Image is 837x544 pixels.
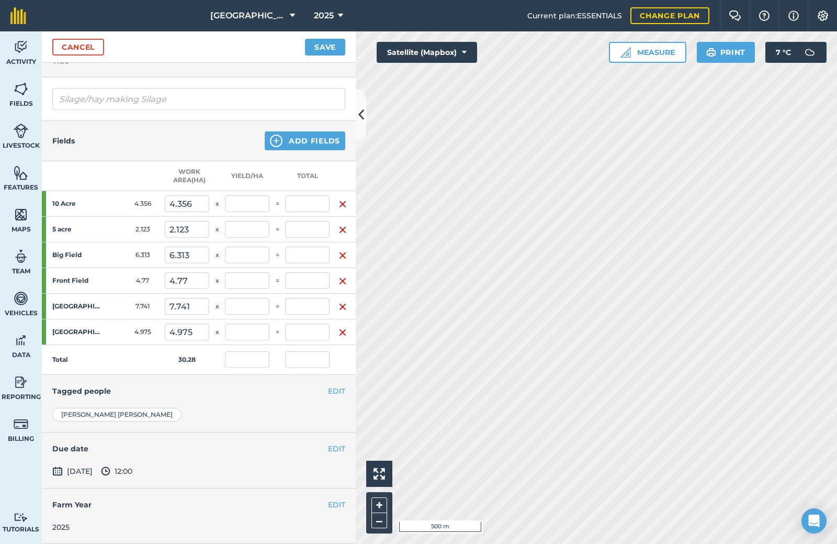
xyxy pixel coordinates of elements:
td: x [209,217,225,242]
div: Open Intercom Messenger [801,508,827,534]
img: A question mark icon [758,10,771,21]
img: svg+xml;base64,PHN2ZyB4bWxucz0iaHR0cDovL3d3dy53My5vcmcvMjAwMC9zdmciIHdpZHRoPSI1NiIgaGVpZ2h0PSI2MC... [14,165,28,181]
button: Measure [609,42,686,63]
img: svg+xml;base64,PD94bWwgdmVyc2lvbj0iMS4wIiBlbmNvZGluZz0idXRmLTgiPz4KPCEtLSBHZW5lcmF0b3I6IEFkb2JlIE... [14,123,28,139]
td: x [209,191,225,217]
img: svg+xml;base64,PHN2ZyB4bWxucz0iaHR0cDovL3d3dy53My5vcmcvMjAwMC9zdmciIHdpZHRoPSI1NiIgaGVpZ2h0PSI2MC... [14,81,28,97]
strong: 30.28 [178,356,196,363]
img: svg+xml;base64,PD94bWwgdmVyc2lvbj0iMS4wIiBlbmNvZGluZz0idXRmLTgiPz4KPCEtLSBHZW5lcmF0b3I6IEFkb2JlIE... [14,249,28,264]
strong: Front Field [52,276,101,285]
td: x [209,268,225,294]
img: svg+xml;base64,PD94bWwgdmVyc2lvbj0iMS4wIiBlbmNvZGluZz0idXRmLTgiPz4KPCEtLSBHZW5lcmF0b3I6IEFkb2JlIE... [14,332,28,348]
a: Cancel [52,39,104,55]
h4: Farm Year [52,499,345,510]
a: Change plan [630,7,709,24]
img: Two speech bubbles overlapping with the left bubble in the forefront [729,10,741,21]
td: = [269,268,285,294]
img: svg+xml;base64,PD94bWwgdmVyc2lvbj0iMS4wIiBlbmNvZGluZz0idXRmLTgiPz4KPCEtLSBHZW5lcmF0b3I6IEFkb2JlIE... [14,291,28,306]
span: 2025 [314,9,334,22]
strong: 5 acre [52,225,101,234]
img: svg+xml;base64,PHN2ZyB4bWxucz0iaHR0cDovL3d3dy53My5vcmcvMjAwMC9zdmciIHdpZHRoPSIxNiIgaGVpZ2h0PSIyNC... [338,224,347,236]
img: svg+xml;base64,PD94bWwgdmVyc2lvbj0iMS4wIiBlbmNvZGluZz0idXRmLTgiPz4KPCEtLSBHZW5lcmF0b3I6IEFkb2JlIE... [799,42,820,63]
strong: 10 Acre [52,199,101,208]
img: svg+xml;base64,PHN2ZyB4bWxucz0iaHR0cDovL3d3dy53My5vcmcvMjAwMC9zdmciIHdpZHRoPSIxNiIgaGVpZ2h0PSIyNC... [338,326,347,339]
td: = [269,217,285,242]
button: Save [305,39,345,55]
img: Ruler icon [620,47,631,58]
td: = [269,242,285,268]
span: Current plan : ESSENTIALS [527,10,622,21]
button: EDIT [328,499,345,510]
td: 6.313 [120,242,165,268]
span: 7 ° C [776,42,791,63]
td: 7.741 [120,294,165,319]
td: x [209,294,225,319]
strong: Big Field [52,251,101,259]
td: = [269,319,285,345]
button: EDIT [328,443,345,454]
strong: [GEOGRAPHIC_DATA] [52,302,101,310]
button: Print [697,42,755,63]
button: Add Fields [265,131,345,150]
img: svg+xml;base64,PD94bWwgdmVyc2lvbj0iMS4wIiBlbmNvZGluZz0idXRmLTgiPz4KPCEtLSBHZW5lcmF0b3I6IEFkb2JlIE... [14,39,28,55]
div: 2025 [52,521,345,533]
td: x [209,319,225,345]
th: Work area ( Ha ) [165,161,209,191]
img: A cog icon [817,10,829,21]
img: svg+xml;base64,PHN2ZyB4bWxucz0iaHR0cDovL3d3dy53My5vcmcvMjAwMC9zdmciIHdpZHRoPSI1NiIgaGVpZ2h0PSI2MC... [14,207,28,223]
button: Satellite (Mapbox) [377,42,477,63]
h4: Due date [52,443,345,454]
td: = [269,191,285,217]
td: 4.975 [120,319,165,345]
span: 12:00 [101,465,132,478]
img: svg+xml;base64,PHN2ZyB4bWxucz0iaHR0cDovL3d3dy53My5vcmcvMjAwMC9zdmciIHdpZHRoPSIxNyIgaGVpZ2h0PSIxNy... [788,9,799,22]
td: 4.77 [120,268,165,294]
img: svg+xml;base64,PD94bWwgdmVyc2lvbj0iMS4wIiBlbmNvZGluZz0idXRmLTgiPz4KPCEtLSBHZW5lcmF0b3I6IEFkb2JlIE... [14,513,28,523]
td: 4.356 [120,191,165,217]
img: svg+xml;base64,PD94bWwgdmVyc2lvbj0iMS4wIiBlbmNvZGluZz0idXRmLTgiPz4KPCEtLSBHZW5lcmF0b3I6IEFkb2JlIE... [101,465,110,478]
img: fieldmargin Logo [10,7,26,24]
img: svg+xml;base64,PHN2ZyB4bWxucz0iaHR0cDovL3d3dy53My5vcmcvMjAwMC9zdmciIHdpZHRoPSIxNiIgaGVpZ2h0PSIyNC... [338,198,347,210]
span: [GEOGRAPHIC_DATA] [210,9,286,22]
th: Yield / Ha [225,161,269,191]
strong: [GEOGRAPHIC_DATA] [52,328,101,336]
h4: Fields [52,135,75,147]
img: svg+xml;base64,PHN2ZyB4bWxucz0iaHR0cDovL3d3dy53My5vcmcvMjAwMC9zdmciIHdpZHRoPSIxOSIgaGVpZ2h0PSIyNC... [706,46,716,59]
img: svg+xml;base64,PHN2ZyB4bWxucz0iaHR0cDovL3d3dy53My5vcmcvMjAwMC9zdmciIHdpZHRoPSIxNCIgaGVpZ2h0PSIyNC... [270,135,282,147]
strong: Total [52,356,68,363]
div: [PERSON_NAME] [PERSON_NAME] [52,408,182,421]
img: svg+xml;base64,PD94bWwgdmVyc2lvbj0iMS4wIiBlbmNvZGluZz0idXRmLTgiPz4KPCEtLSBHZW5lcmF0b3I6IEFkb2JlIE... [14,416,28,432]
h4: Tagged people [52,385,345,397]
td: x [209,242,225,268]
button: 7 °C [765,42,827,63]
button: + [371,497,387,513]
span: [DATE] [52,465,93,478]
button: – [371,513,387,528]
img: svg+xml;base64,PHN2ZyB4bWxucz0iaHR0cDovL3d3dy53My5vcmcvMjAwMC9zdmciIHdpZHRoPSIxNiIgaGVpZ2h0PSIyNC... [338,301,347,313]
img: svg+xml;base64,PHN2ZyB4bWxucz0iaHR0cDovL3d3dy53My5vcmcvMjAwMC9zdmciIHdpZHRoPSIxNiIgaGVpZ2h0PSIyNC... [338,275,347,287]
img: svg+xml;base64,PD94bWwgdmVyc2lvbj0iMS4wIiBlbmNvZGluZz0idXRmLTgiPz4KPCEtLSBHZW5lcmF0b3I6IEFkb2JlIE... [14,374,28,390]
input: What needs doing? [52,88,345,110]
td: = [269,294,285,319]
th: Total [285,161,330,191]
td: 2.123 [120,217,165,242]
img: svg+xml;base64,PD94bWwgdmVyc2lvbj0iMS4wIiBlbmNvZGluZz0idXRmLTgiPz4KPCEtLSBHZW5lcmF0b3I6IEFkb2JlIE... [52,465,63,478]
img: svg+xml;base64,PHN2ZyB4bWxucz0iaHR0cDovL3d3dy53My5vcmcvMjAwMC9zdmciIHdpZHRoPSIxNiIgaGVpZ2h0PSIyNC... [338,249,347,262]
img: Four arrows, one pointing top left, one top right, one bottom right and the last bottom left [374,468,385,480]
button: EDIT [328,385,345,397]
